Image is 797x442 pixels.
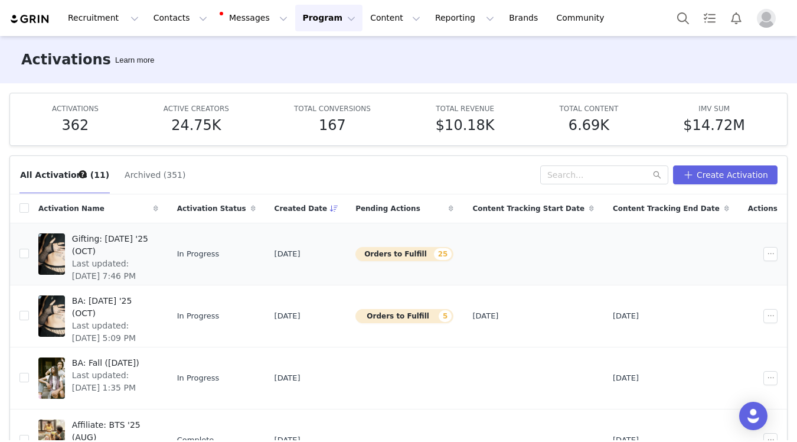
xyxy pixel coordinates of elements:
span: [DATE] [275,310,300,322]
img: grin logo [9,14,51,25]
button: Program [295,5,362,31]
span: In Progress [177,310,220,322]
button: Archived (351) [124,165,186,184]
span: [DATE] [472,310,498,322]
h5: 167 [319,115,346,136]
h3: Activations [21,49,111,70]
a: BA: Fall ([DATE])Last updated: [DATE] 1:35 PM [38,355,158,402]
span: Activation Name [38,203,104,214]
span: TOTAL REVENUE [436,105,494,113]
button: Messages [215,5,295,31]
button: Profile [750,9,788,28]
span: [DATE] [613,310,639,322]
h5: 24.75K [171,115,221,136]
span: Pending Actions [355,203,420,214]
button: Orders to Fulfill25 [355,247,453,261]
span: [DATE] [275,248,300,260]
button: Recruitment [61,5,146,31]
span: In Progress [177,372,220,384]
button: Search [670,5,696,31]
i: icon: search [653,171,661,179]
a: Gifting: [DATE] '25 (OCT)Last updated: [DATE] 7:46 PM [38,230,158,278]
button: Contacts [146,5,214,31]
img: placeholder-profile.jpg [757,9,776,28]
span: Content Tracking End Date [613,203,720,214]
a: BA: [DATE] '25 (OCT)Last updated: [DATE] 5:09 PM [38,292,158,340]
span: ACTIVATIONS [52,105,99,113]
span: Activation Status [177,203,246,214]
span: Gifting: [DATE] '25 (OCT) [72,233,151,258]
input: Search... [540,165,668,184]
button: Content [363,5,427,31]
h5: $14.72M [683,115,745,136]
span: Created Date [275,203,328,214]
a: Community [550,5,617,31]
span: In Progress [177,248,220,260]
button: All Activations (11) [19,165,110,184]
button: Orders to Fulfill5 [355,309,453,323]
h5: 362 [62,115,89,136]
a: Tasks [697,5,723,31]
span: [DATE] [275,372,300,384]
button: Create Activation [673,165,778,184]
span: [DATE] [613,372,639,384]
span: Last updated: [DATE] 7:46 PM [72,258,151,282]
button: Reporting [428,5,501,31]
span: BA: Fall ([DATE]) [72,357,151,369]
span: IMV SUM [698,105,730,113]
span: BA: [DATE] '25 (OCT) [72,295,151,320]
button: Notifications [723,5,749,31]
span: Content Tracking Start Date [472,203,584,214]
div: Tooltip anchor [77,169,88,180]
div: Open Intercom Messenger [739,402,767,430]
h5: $10.18K [436,115,495,136]
h5: 6.69K [569,115,609,136]
span: Last updated: [DATE] 5:09 PM [72,320,151,344]
span: ACTIVE CREATORS [164,105,229,113]
div: Actions [739,196,787,221]
span: Last updated: [DATE] 1:35 PM [72,369,151,394]
span: TOTAL CONTENT [560,105,619,113]
a: Brands [502,5,548,31]
div: Tooltip anchor [113,54,156,66]
span: TOTAL CONVERSIONS [294,105,371,113]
